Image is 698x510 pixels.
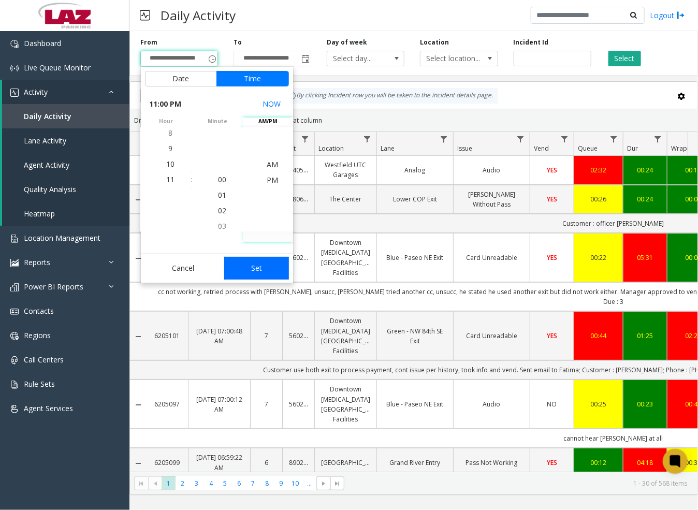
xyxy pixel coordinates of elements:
[2,128,129,153] a: Lane Activity
[460,399,523,409] a: Audio
[321,238,370,278] a: Downtown [MEDICAL_DATA][GEOGRAPHIC_DATA] Facilities
[155,3,241,28] h3: Daily Activity
[580,165,617,175] a: 02:32
[190,476,204,490] span: Page 3
[547,458,557,467] span: YES
[289,399,308,409] a: 560285
[327,51,389,66] span: Select day...
[24,355,64,365] span: Call Centers
[383,194,447,204] a: Lower COP Exit
[130,254,147,263] a: Collapse Details
[10,89,19,97] img: 'icon'
[191,174,193,185] div: :
[141,118,191,125] span: hour
[321,316,370,356] a: Downtown [MEDICAL_DATA][GEOGRAPHIC_DATA] Facilities
[627,144,638,153] span: Dur
[514,132,528,146] a: Issue Filter Menu
[24,379,55,389] span: Rule Sets
[166,174,174,184] span: 11
[257,458,276,468] a: 6
[267,175,278,185] span: PM
[24,282,83,292] span: Power BI Reports
[580,331,617,341] a: 00:44
[547,195,557,203] span: YES
[130,132,697,472] div: Data table
[318,144,344,153] span: Location
[234,38,242,47] label: To
[24,136,66,145] span: Lane Activity
[24,403,73,413] span: Agent Services
[289,458,308,468] a: 890209
[24,209,55,218] span: Heatmap
[176,476,190,490] span: Page 2
[283,88,498,104] div: By clicking Incident row you will be taken to the incident details page.
[145,71,217,86] button: Date tab
[195,453,244,472] a: [DATE] 06:59:22 AM
[514,38,549,47] label: Incident Id
[580,458,617,468] a: 00:12
[651,132,665,146] a: Dur Filter Menu
[206,51,217,66] span: Toggle popup
[2,153,129,177] a: Agent Activity
[10,259,19,267] img: 'icon'
[536,458,568,468] a: YES
[195,326,244,346] a: [DATE] 07:00:48 AM
[677,10,685,21] img: logout
[547,331,557,340] span: YES
[383,253,447,263] a: Blue - Paseo NE Exit
[460,165,523,175] a: Audio
[460,190,523,209] a: [PERSON_NAME] Without Pass
[383,165,447,175] a: Analog
[437,132,451,146] a: Lane Filter Menu
[168,143,172,153] span: 9
[258,95,285,113] button: Select now
[274,476,288,490] span: Page 9
[218,190,226,200] span: 01
[558,132,572,146] a: Vend Filter Menu
[2,201,129,226] a: Heatmap
[257,331,276,341] a: 7
[630,399,661,409] a: 00:23
[578,144,598,153] span: Queue
[149,97,181,111] span: 11:00 PM
[267,159,278,169] span: AM
[460,331,523,341] a: Card Unreadable
[24,330,51,340] span: Regions
[580,253,617,263] div: 00:22
[130,111,697,129] div: Drag a column header and drop it here to group by that column
[10,64,19,72] img: 'icon'
[193,118,243,125] span: minute
[321,384,370,424] a: Downtown [MEDICAL_DATA][GEOGRAPHIC_DATA] Facilities
[580,194,617,204] a: 00:26
[24,233,100,243] span: Location Management
[580,399,617,409] div: 00:25
[671,144,695,153] span: Wrapup
[630,331,661,341] a: 01:25
[608,51,641,66] button: Select
[316,476,330,491] span: Go to the next page
[10,235,19,243] img: 'icon'
[302,476,316,490] span: Page 11
[547,166,557,174] span: YES
[246,476,260,490] span: Page 7
[630,458,661,468] a: 04:18
[162,476,176,490] span: Page 1
[224,257,289,280] button: Set
[420,51,482,66] span: Select location...
[218,221,226,231] span: 03
[260,476,274,490] span: Page 8
[195,395,244,414] a: [DATE] 07:00:12 AM
[130,196,147,204] a: Collapse Details
[288,476,302,490] span: Page 10
[630,194,661,204] a: 00:24
[10,405,19,413] img: 'icon'
[319,479,328,488] span: Go to the next page
[321,160,370,180] a: Westfield UTC Garages
[289,253,308,263] a: 560285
